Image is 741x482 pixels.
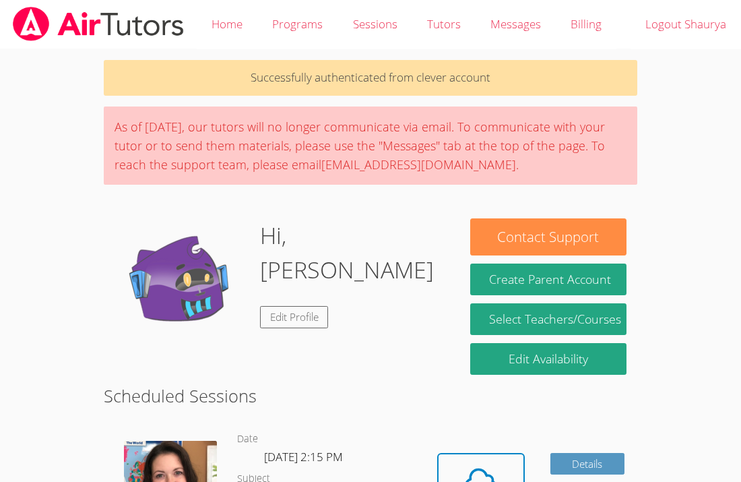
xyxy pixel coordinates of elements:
button: Create Parent Account [470,264,626,295]
h2: Scheduled Sessions [104,383,637,409]
img: airtutors_banner-c4298cdbf04f3fff15de1276eac7730deb9818008684d7c2e4769d2f7ddbe033.png [11,7,185,41]
img: default.png [115,218,249,353]
p: Successfully authenticated from clever account [104,60,637,96]
a: Details [550,453,624,475]
a: Edit Availability [470,343,626,375]
span: [DATE] 2:15 PM [264,449,343,464]
button: Contact Support [470,218,626,255]
dt: Date [237,431,258,448]
a: Edit Profile [260,306,329,328]
a: Select Teachers/Courses [470,303,626,335]
span: Messages [490,16,541,32]
h1: Hi, [PERSON_NAME] [260,218,449,287]
div: As of [DATE], our tutors will no longer communicate via email. To communicate with your tutor or ... [104,107,637,185]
